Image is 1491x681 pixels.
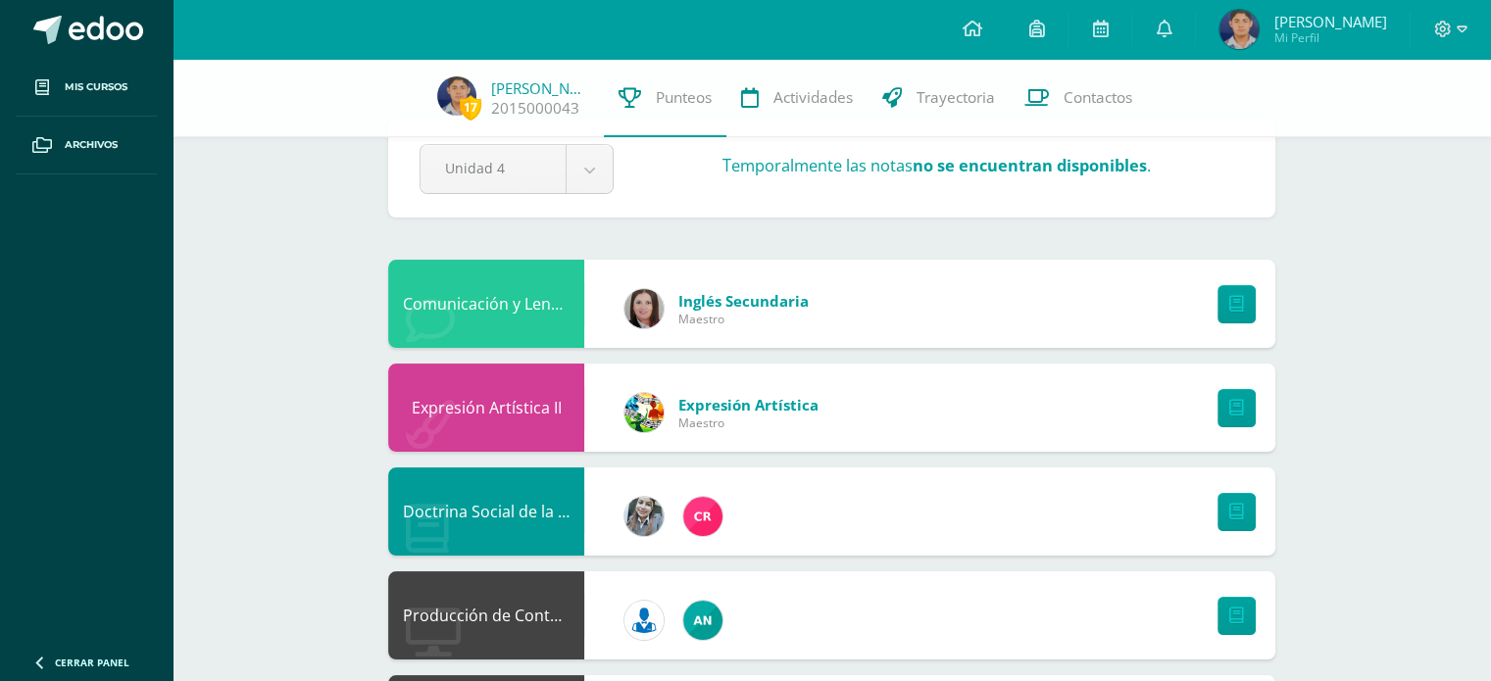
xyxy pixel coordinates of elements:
[388,571,584,659] div: Producción de Contenidos Digitales
[65,79,127,95] span: Mis cursos
[421,145,613,193] a: Unidad 4
[726,59,868,137] a: Actividades
[1273,12,1386,31] span: [PERSON_NAME]
[16,59,157,117] a: Mis cursos
[624,497,664,536] img: cba4c69ace659ae4cf02a5761d9a2473.png
[773,87,853,108] span: Actividades
[1273,29,1386,46] span: Mi Perfil
[388,260,584,348] div: Comunicación y Lenguaje L3 Inglés
[917,87,995,108] span: Trayectoria
[388,467,584,556] div: Doctrina Social de la Iglesia
[656,87,712,108] span: Punteos
[1219,10,1259,49] img: 04ad1a66cd7e658e3e15769894bcf075.png
[683,601,722,640] img: 05ee8f3aa2e004bc19e84eb2325bd6d4.png
[868,59,1010,137] a: Trayectoria
[491,98,579,119] a: 2015000043
[624,601,664,640] img: 6ed6846fa57649245178fca9fc9a58dd.png
[445,145,541,191] span: Unidad 4
[1064,87,1132,108] span: Contactos
[624,289,664,328] img: 8af0450cf43d44e38c4a1497329761f3.png
[460,95,481,120] span: 17
[678,291,809,311] span: Inglés Secundaria
[55,656,129,669] span: Cerrar panel
[678,311,809,327] span: Maestro
[16,117,157,174] a: Archivos
[437,76,476,116] img: 04ad1a66cd7e658e3e15769894bcf075.png
[624,393,664,432] img: 159e24a6ecedfdf8f489544946a573f0.png
[604,59,726,137] a: Punteos
[1010,59,1147,137] a: Contactos
[678,414,819,431] span: Maestro
[683,497,722,536] img: 866c3f3dc5f3efb798120d7ad13644d9.png
[678,395,819,414] span: Expresión Artística
[388,364,584,452] div: Expresión Artística II
[491,78,589,98] a: [PERSON_NAME]
[913,155,1147,176] strong: no se encuentran disponibles
[65,137,118,153] span: Archivos
[722,155,1151,176] h3: Temporalmente las notas .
